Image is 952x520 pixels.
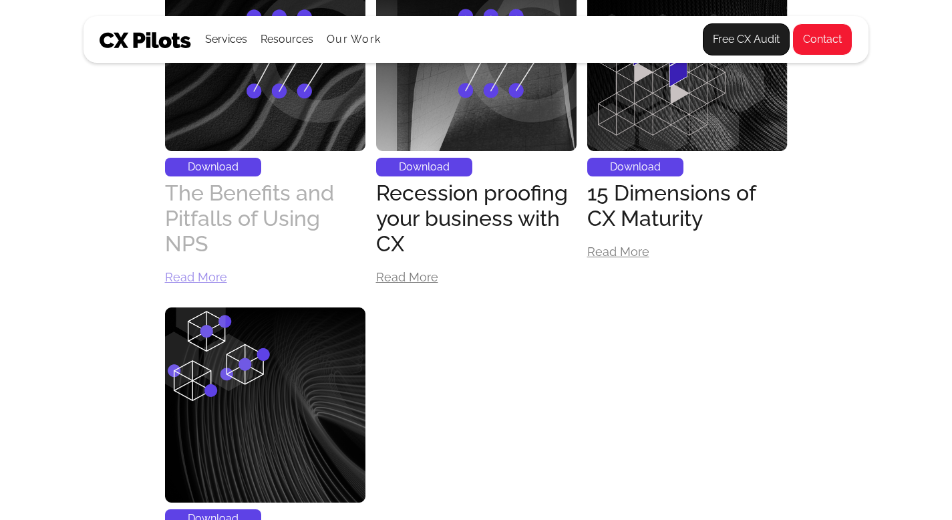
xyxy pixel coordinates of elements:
[792,23,852,55] a: Contact
[327,33,381,45] a: Our Work
[165,158,261,176] div: Download
[703,23,790,55] a: Free CX Audit
[376,158,472,176] div: Download
[587,158,683,176] div: Download
[376,271,438,283] div: Read More
[261,17,313,62] div: Resources
[165,180,365,257] div: The Benefits and Pitfalls of Using NPS
[205,17,247,62] div: Services
[165,271,227,283] div: Read More
[205,30,247,49] div: Services
[376,180,577,257] div: Recession proofing your business with CX
[587,180,788,231] div: 15 Dimensions of CX Maturity
[261,30,313,49] div: Resources
[587,246,649,258] div: Read More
